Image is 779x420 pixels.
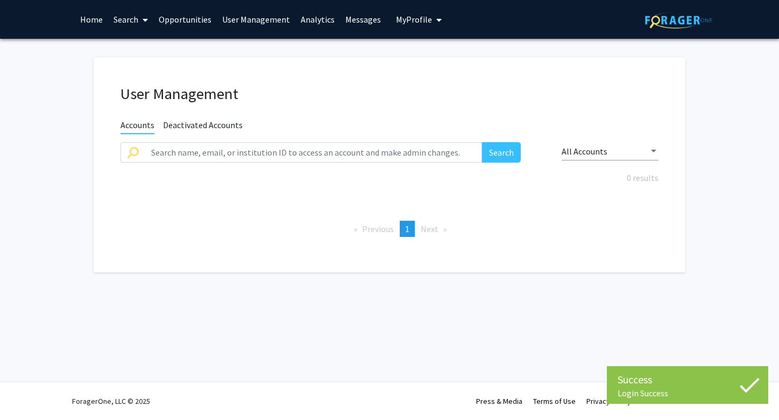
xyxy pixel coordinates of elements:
[421,223,438,234] span: Next
[533,396,576,406] a: Terms of Use
[618,372,757,388] div: Success
[121,85,658,103] h1: User Management
[112,171,667,184] div: 0 results
[217,1,295,38] a: User Management
[108,1,153,38] a: Search
[476,396,522,406] a: Press & Media
[362,223,394,234] span: Previous
[75,1,108,38] a: Home
[153,1,217,38] a: Opportunities
[121,221,658,237] ul: Pagination
[586,396,631,406] a: Privacy Policy
[482,142,521,163] button: Search
[145,142,482,163] input: Search name, email, or institution ID to access an account and make admin changes.
[562,146,607,157] span: All Accounts
[340,1,386,38] a: Messages
[618,388,757,398] div: Login Success
[72,382,150,420] div: ForagerOne, LLC © 2025
[405,223,409,234] span: 1
[121,120,154,134] span: Accounts
[295,1,340,38] a: Analytics
[645,12,712,29] img: ForagerOne Logo
[396,14,432,25] span: My Profile
[163,120,243,133] span: Deactivated Accounts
